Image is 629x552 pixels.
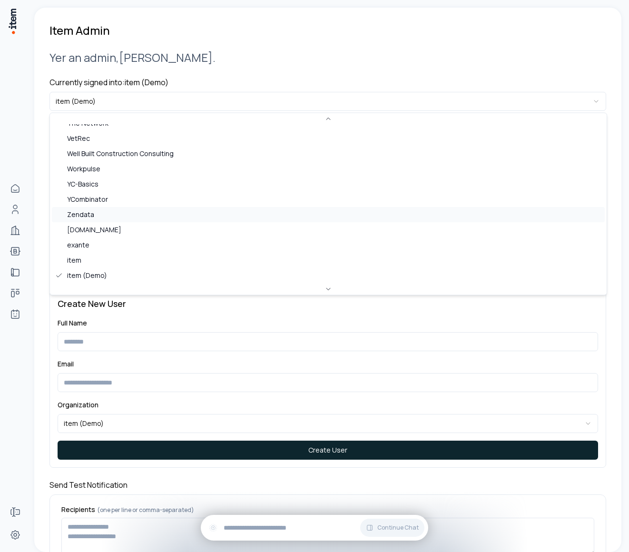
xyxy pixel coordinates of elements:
[67,241,89,250] span: exante
[67,180,98,189] span: YC-Basics
[67,195,108,205] span: YCombinator
[67,149,174,159] span: Well Built Construction Consulting
[67,134,90,144] span: VetRec
[67,165,100,174] span: Workpulse
[67,210,94,220] span: Zendata
[67,271,107,281] span: item (Demo)
[67,256,81,266] span: item
[67,226,121,235] span: [DOMAIN_NAME]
